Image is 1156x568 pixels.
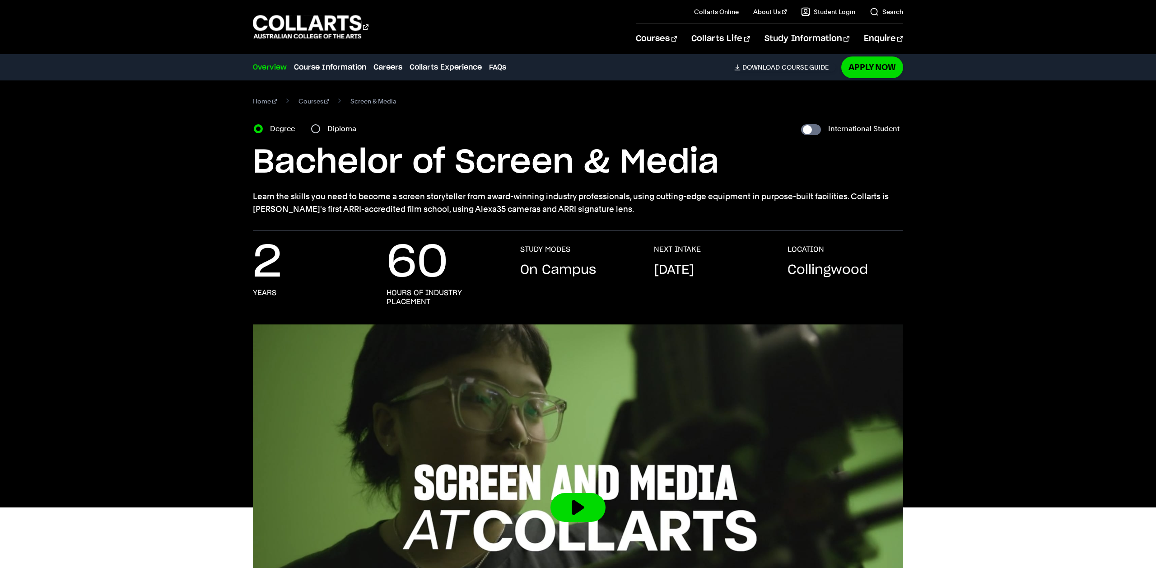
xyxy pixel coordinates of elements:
a: Search [870,7,903,16]
h3: years [253,288,276,297]
p: Learn the skills you need to become a screen storyteller from award-winning industry professional... [253,190,903,216]
p: 2 [253,245,282,281]
a: DownloadCourse Guide [734,63,836,71]
a: Study Information [764,24,849,54]
label: International Student [828,122,900,135]
h1: Bachelor of Screen & Media [253,142,903,183]
a: Collarts Online [694,7,739,16]
div: Go to homepage [253,14,368,40]
span: Screen & Media [350,95,396,108]
a: FAQs [489,62,506,73]
a: Collarts Experience [410,62,482,73]
a: Careers [373,62,402,73]
h3: LOCATION [788,245,824,254]
a: Courses [298,95,329,108]
h3: STUDY MODES [520,245,570,254]
p: [DATE] [654,261,694,279]
a: Overview [253,62,287,73]
h3: hours of industry placement [387,288,502,306]
a: Home [253,95,277,108]
p: On Campus [520,261,596,279]
a: Student Login [801,7,855,16]
h3: NEXT INTAKE [654,245,701,254]
label: Diploma [327,122,362,135]
p: 60 [387,245,448,281]
a: About Us [753,7,787,16]
a: Courses [636,24,677,54]
a: Collarts Life [691,24,750,54]
label: Degree [270,122,300,135]
a: Apply Now [841,56,903,78]
p: Collingwood [788,261,868,279]
a: Enquire [864,24,903,54]
a: Course Information [294,62,366,73]
span: Download [742,63,780,71]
